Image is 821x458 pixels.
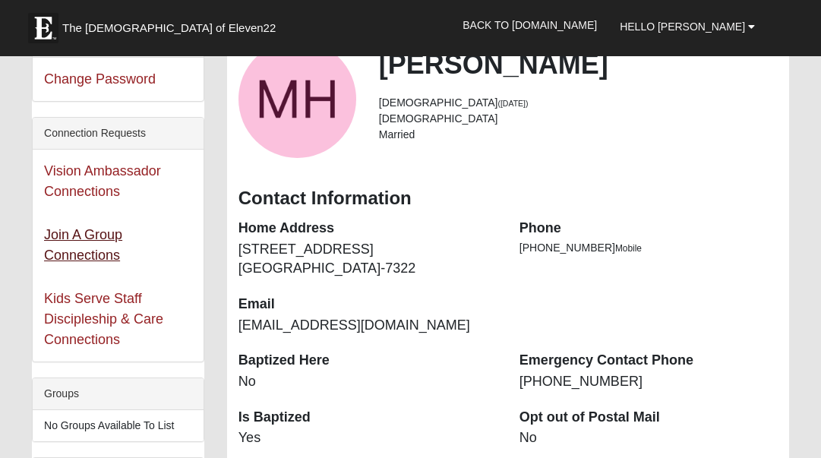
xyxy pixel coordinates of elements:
[44,71,156,87] a: Change Password
[238,316,497,336] dd: [EMAIL_ADDRESS][DOMAIN_NAME]
[519,219,778,238] dt: Phone
[379,95,778,111] li: [DEMOGRAPHIC_DATA]
[238,240,497,279] dd: [STREET_ADDRESS] [GEOGRAPHIC_DATA]-7322
[519,408,778,428] dt: Opt out of Postal Mail
[33,410,204,441] li: No Groups Available To List
[238,219,497,238] dt: Home Address
[33,118,204,150] div: Connection Requests
[33,378,204,410] div: Groups
[238,408,497,428] dt: Is Baptized
[44,227,122,263] a: Join A Group Connections
[519,428,778,448] dd: No
[620,21,745,33] span: Hello [PERSON_NAME]
[608,8,766,46] a: Hello [PERSON_NAME]
[62,21,276,36] span: The [DEMOGRAPHIC_DATA] of Eleven22
[238,295,497,314] dt: Email
[238,188,778,210] h3: Contact Information
[497,99,528,108] small: ([DATE])
[519,372,778,392] dd: [PHONE_NUMBER]
[615,243,642,254] span: Mobile
[44,291,163,347] a: Kids Serve Staff Discipleship & Care Connections
[238,40,356,158] a: View Fullsize Photo
[238,428,497,448] dd: Yes
[379,111,778,127] li: [DEMOGRAPHIC_DATA]
[238,351,497,371] dt: Baptized Here
[379,48,778,81] h2: [PERSON_NAME]
[44,163,161,199] a: Vision Ambassador Connections
[379,127,778,143] li: Married
[238,372,497,392] dd: No
[519,240,778,256] li: [PHONE_NUMBER]
[28,13,58,43] img: Eleven22 logo
[451,6,608,44] a: Back to [DOMAIN_NAME]
[519,351,778,371] dt: Emergency Contact Phone
[21,5,324,43] a: The [DEMOGRAPHIC_DATA] of Eleven22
